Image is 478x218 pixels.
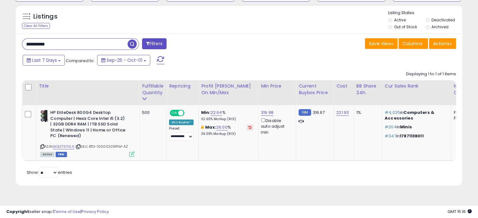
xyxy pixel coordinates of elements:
[385,110,446,121] p: in
[454,83,477,96] div: Num of Comp.
[75,144,128,149] span: | SKU: BTG-10000329PIM-AZ
[385,83,448,89] div: Cur Sales Rank
[170,110,178,116] span: ON
[216,124,228,130] a: 26.00
[40,110,135,156] div: ASIN:
[385,133,446,139] p: in
[385,124,446,130] p: in
[261,109,273,116] a: 319.98
[201,109,211,115] b: Min:
[6,209,109,215] div: seller snap | |
[313,109,325,115] span: 316.67
[199,80,258,105] th: The percentage added to the cost of goods (COGS) that forms the calculator for Min & Max prices.
[6,209,29,215] strong: Copyright
[385,109,400,115] span: #4,025
[40,152,55,157] span: All listings currently available for purchase on Amazon
[184,110,194,116] span: OFF
[81,209,109,215] a: Privacy Policy
[169,126,194,141] div: Preset:
[39,83,137,89] div: Title
[249,126,251,129] i: Revert to store-level Max Markup
[385,109,434,121] span: Computers & Accessories
[394,24,417,29] label: Out of Stock
[388,10,462,16] p: Listing States:
[336,109,349,116] a: 221.93
[201,83,255,96] div: Profit [PERSON_NAME] on Min/Max
[27,169,72,175] span: Show: entries
[201,132,253,136] p: 39.39% Markup (ROI)
[336,83,351,89] div: Cost
[142,83,164,96] div: Fulfillable Quantity
[50,110,127,141] b: HP EliteDesk 800G4 Desktop Computer | Hexa Core Intel i5 (3.2) | 32GB DDR4 RAM | 1TB SSD Solid St...
[142,110,162,115] div: 500
[142,38,167,49] button: Filters
[356,110,377,115] div: 1%
[107,57,142,63] span: Sep-25 - Oct-01
[261,117,291,135] div: Disable auto adjust min
[56,152,67,157] span: FBM
[398,38,428,49] button: Columns
[205,124,216,130] b: Max:
[54,209,80,215] a: Terms of Use
[33,12,58,21] h5: Listings
[454,110,475,115] div: FBA: 0
[448,209,472,215] span: 2025-10-13 15:16 GMT
[97,55,150,66] button: Sep-25 - Oct-01
[201,110,253,121] div: %
[66,58,95,64] span: Compared to:
[394,17,406,23] label: Active
[23,55,65,66] button: Last 7 Days
[201,125,253,136] div: %
[400,133,424,139] span: 17871138011
[400,124,412,130] span: Minis
[385,133,396,139] span: #347
[201,117,253,121] p: 32.65% Markup (ROI)
[431,24,448,29] label: Archived
[22,23,50,29] div: Clear All Filters
[169,120,194,125] div: Win BuyBox *
[454,115,475,121] div: FBM: 2
[406,71,456,77] div: Displaying 1 to 1 of 1 items
[40,110,49,122] img: 510ktMD0UtL._SL40_.jpg
[431,17,455,23] label: Deactivated
[169,83,196,89] div: Repricing
[299,109,311,116] small: FBM
[403,40,422,47] span: Columns
[356,83,379,96] div: BB Share 24h.
[261,83,293,89] div: Min Price
[299,83,331,96] div: Current Buybox Price
[32,57,57,63] span: Last 7 Days
[365,38,398,49] button: Save View
[429,38,456,49] button: Actions
[385,124,397,130] span: #204
[53,144,74,149] a: B0BZT6TNL6
[201,125,204,129] i: This overrides the store level max markup for this listing
[211,109,222,116] a: 22.64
